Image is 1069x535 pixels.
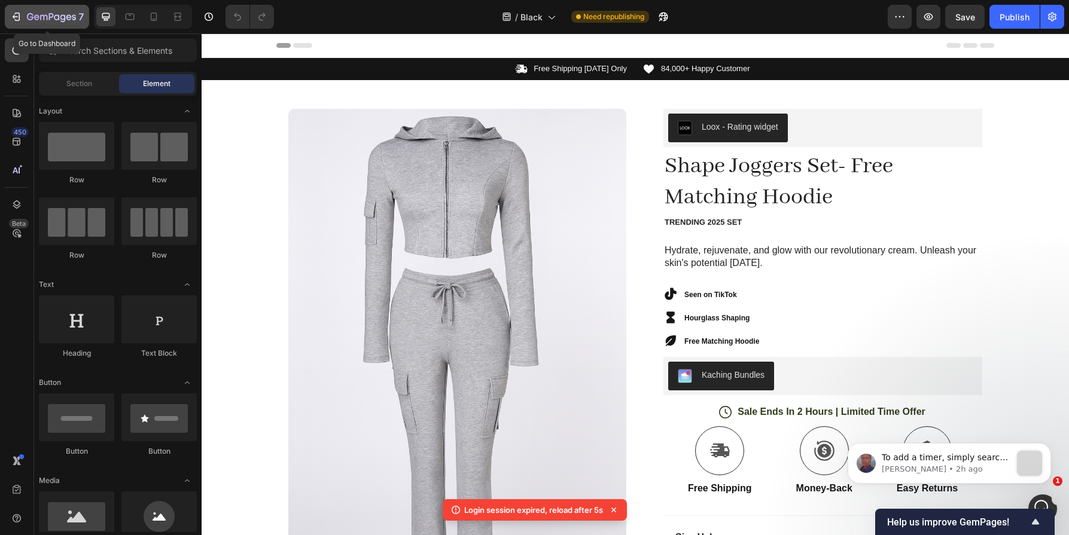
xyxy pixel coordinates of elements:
button: Loox - Rating widget [467,80,586,109]
span: Element [143,78,170,89]
iframe: Design area [202,33,1069,535]
input: Search Sections & Elements [39,38,197,62]
button: Publish [989,5,1040,29]
strong: Seen on TikTok [483,257,535,265]
span: Section [66,78,92,89]
div: Publish [1000,11,1030,23]
div: Row [121,250,197,261]
div: Undo/Redo [226,5,274,29]
h1: Shape Joggers Set- Free Matching Hoodie [462,116,781,181]
div: Kaching Bundles [500,335,563,348]
p: Size Help [474,498,516,510]
p: Message from Jay, sent 2h ago [52,45,181,56]
p: Money-Back [595,449,651,461]
div: Button [39,446,114,457]
div: Heading [39,348,114,359]
p: Easy Returns [695,449,756,461]
span: Save [955,12,975,22]
span: To add a timer, simply search for the Countdown Element in the left-side panel of the editor and ... [52,33,178,91]
p: Hydrate, rejuvenate, and glow with our revolutionary cream. Unleash your skin's potential [DATE]. [463,211,779,236]
span: Black [520,11,543,23]
p: Sale Ends In 2 Hours | Limited Time Offer [536,372,724,385]
span: Toggle open [178,102,197,121]
span: Toggle open [178,373,197,392]
div: Row [39,250,114,261]
p: 7 [78,10,84,24]
button: Show survey - Help us improve GemPages! [887,515,1043,529]
button: Save [945,5,985,29]
span: Toggle open [178,275,197,294]
div: Beta [9,219,29,228]
span: / [515,11,518,23]
div: Row [39,175,114,185]
span: Media [39,475,60,486]
button: Kaching Bundles [467,328,572,357]
strong: Free Matching Hoodie [483,304,558,312]
div: Row [121,175,197,185]
iframe: Intercom live chat [1028,494,1057,523]
p: Trending 2025 set [463,184,779,194]
p: Free Shipping [486,449,550,461]
div: Loox - Rating widget [500,87,577,100]
span: 1 [1053,476,1062,486]
span: Help us improve GemPages! [887,516,1028,528]
div: Button [121,446,197,457]
iframe: Intercom notifications message [830,419,1069,503]
span: Layout [39,106,62,117]
button: 7 [5,5,89,29]
div: Text Block [121,348,197,359]
span: Need republishing [583,11,644,22]
span: Text [39,279,54,290]
p: Login session expired, reload after 5s [464,504,603,516]
span: Toggle open [178,471,197,490]
div: 450 [11,127,29,137]
img: KachingBundles.png [476,335,491,350]
span: Button [39,377,61,388]
img: loox.png [476,87,491,102]
strong: Hourglass Shaping [483,280,548,289]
